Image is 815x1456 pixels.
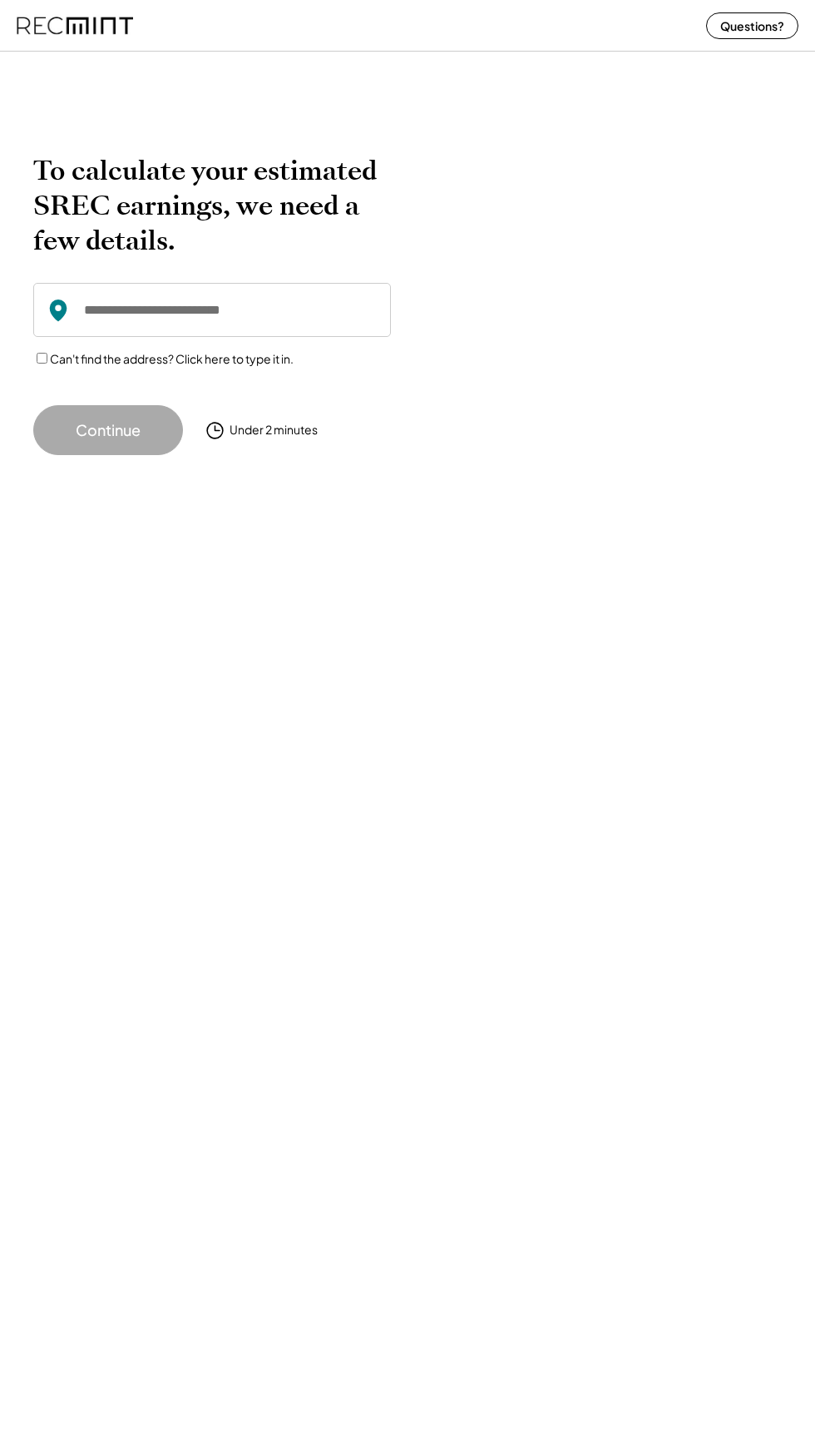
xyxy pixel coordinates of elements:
[50,351,294,366] label: Can't find the address? Click here to type it in.
[17,3,133,47] img: recmint-logotype%403x%20%281%29.jpeg
[706,12,798,39] button: Questions?
[33,405,183,455] button: Continue
[432,153,757,420] img: yH5BAEAAAAALAAAAAABAAEAAAIBRAA7
[230,422,318,438] div: Under 2 minutes
[33,153,391,258] h2: To calculate your estimated SREC earnings, we need a few details.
